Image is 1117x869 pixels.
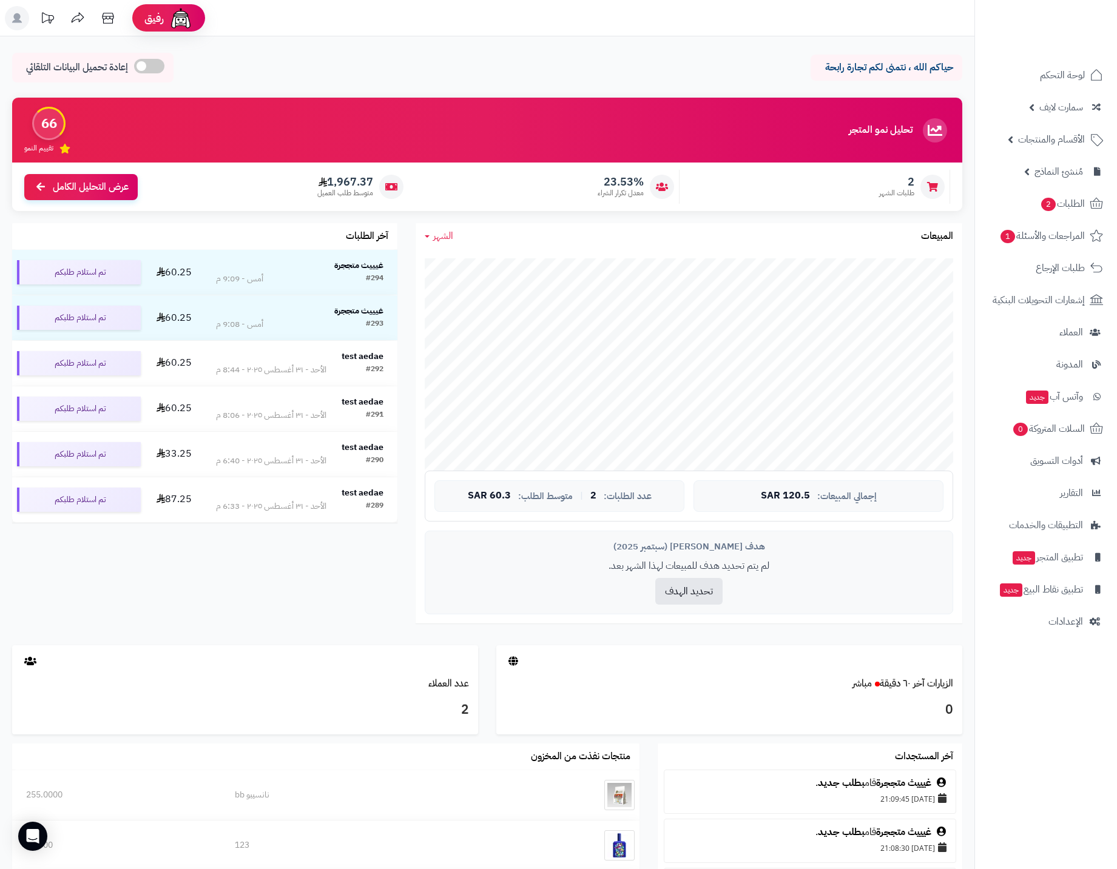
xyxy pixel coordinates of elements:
div: 255.0000 [26,789,207,801]
span: 2 [1041,198,1056,211]
img: logo-2.png [1034,9,1105,35]
span: عدد الطلبات: [604,491,652,502]
span: 0 [1013,423,1028,436]
span: المراجعات والأسئلة [999,227,1085,244]
a: عدد العملاء [428,676,469,691]
a: بطلب جديد [818,825,865,839]
strong: غيييث متججرة [334,304,383,317]
a: المراجعات والأسئلة1 [982,221,1110,250]
div: [DATE] 21:09:45 [670,790,950,807]
div: تم استلام طلبكم [17,351,141,375]
span: أدوات التسويق [1030,452,1083,469]
span: جديد [1013,551,1035,565]
div: تم استلام طلبكم [17,260,141,284]
img: 123 [604,830,635,861]
span: متوسط الطلب: [518,491,573,502]
span: تطبيق نقاط البيع [999,581,1083,598]
span: متوسط طلب العميل [317,188,373,198]
h3: 2 [21,700,469,720]
a: الشهر [425,229,453,243]
strong: test aedae [342,486,383,499]
a: أدوات التسويق [982,446,1110,475]
span: السلات المتروكة [1012,420,1085,437]
a: عرض التحليل الكامل [24,174,138,200]
a: التقارير [982,478,1110,508]
span: 2 [879,175,914,189]
span: الإعدادات [1048,613,1083,630]
td: 60.25 [146,341,202,386]
h3: المبيعات [921,231,953,242]
a: الطلبات2 [982,189,1110,218]
span: جديد [1026,391,1048,404]
td: 87.25 [146,477,202,522]
div: قام . [670,825,950,839]
span: معدل تكرار الشراء [598,188,644,198]
a: السلات المتروكة0 [982,414,1110,443]
a: وآتس آبجديد [982,382,1110,411]
a: بطلب جديد [818,776,865,790]
span: التقارير [1060,485,1083,502]
div: #292 [366,364,383,376]
span: 2 [590,491,596,502]
div: 0.0000 [26,839,207,851]
span: الشهر [433,229,453,243]
span: 1 [1001,230,1015,243]
span: تقييم النمو [24,143,53,153]
span: تطبيق المتجر [1011,549,1083,566]
div: الأحد - ٣١ أغسطس ٢٠٢٥ - 6:33 م [216,500,326,512]
span: الطلبات [1040,195,1085,212]
div: الأحد - ٣١ أغسطس ٢٠٢٥ - 6:40 م [216,455,326,467]
span: وآتس آب [1025,388,1083,405]
div: الأحد - ٣١ أغسطس ٢٠٢٥ - 8:06 م [216,409,326,421]
div: Open Intercom Messenger [18,822,47,851]
a: تطبيق المتجرجديد [982,543,1110,572]
h3: آخر الطلبات [346,231,388,242]
span: التطبيقات والخدمات [1009,517,1083,534]
div: #289 [366,500,383,512]
div: نانسيبو bb [235,789,496,801]
span: سمارت لايف [1039,99,1083,116]
div: تم استلام طلبكم [17,442,141,466]
span: 60.3 SAR [468,491,511,502]
div: [DATE] 21:08:30 [670,839,950,856]
a: الزيارات آخر ٦٠ دقيقةمباشر [852,676,953,691]
td: 60.25 [146,386,202,431]
span: جديد [1000,583,1022,597]
a: إشعارات التحويلات البنكية [982,286,1110,315]
div: 123 [235,839,496,851]
p: لم يتم تحديد هدف للمبيعات لهذا الشهر بعد. [434,559,943,573]
button: تحديد الهدف [655,578,723,605]
div: تم استلام طلبكم [17,488,141,512]
span: العملاء [1059,324,1083,341]
a: تحديثات المنصة [32,6,62,33]
h3: منتجات نفذت من المخزون [531,751,630,762]
p: حياكم الله ، نتمنى لكم تجارة رابحة [820,61,953,75]
strong: test aedae [342,395,383,408]
div: أمس - 9:08 م [216,318,263,330]
a: طلبات الإرجاع [982,253,1110,283]
td: 60.25 [146,295,202,340]
span: مُنشئ النماذج [1034,163,1083,180]
a: لوحة التحكم [982,61,1110,90]
a: العملاء [982,318,1110,347]
strong: test aedae [342,350,383,363]
span: الأقسام والمنتجات [1018,131,1085,148]
span: 23.53% [598,175,644,189]
span: إشعارات التحويلات البنكية [993,292,1085,309]
span: إجمالي المبيعات: [817,491,877,502]
h3: تحليل نمو المتجر [849,125,913,136]
div: هدف [PERSON_NAME] (سبتمبر 2025) [434,540,943,553]
div: #293 [366,318,383,330]
span: طلبات الشهر [879,188,914,198]
span: رفيق [144,11,164,25]
a: التطبيقات والخدمات [982,511,1110,540]
h3: 0 [505,700,953,720]
td: 60.25 [146,250,202,295]
div: #294 [366,273,383,285]
span: إعادة تحميل البيانات التلقائي [26,61,128,75]
div: الأحد - ٣١ أغسطس ٢٠٢٥ - 8:44 م [216,364,326,376]
strong: test aedae [342,441,383,454]
h3: آخر المستجدات [895,751,953,762]
span: 120.5 SAR [761,491,810,502]
a: غيييث متججرة [876,776,931,790]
